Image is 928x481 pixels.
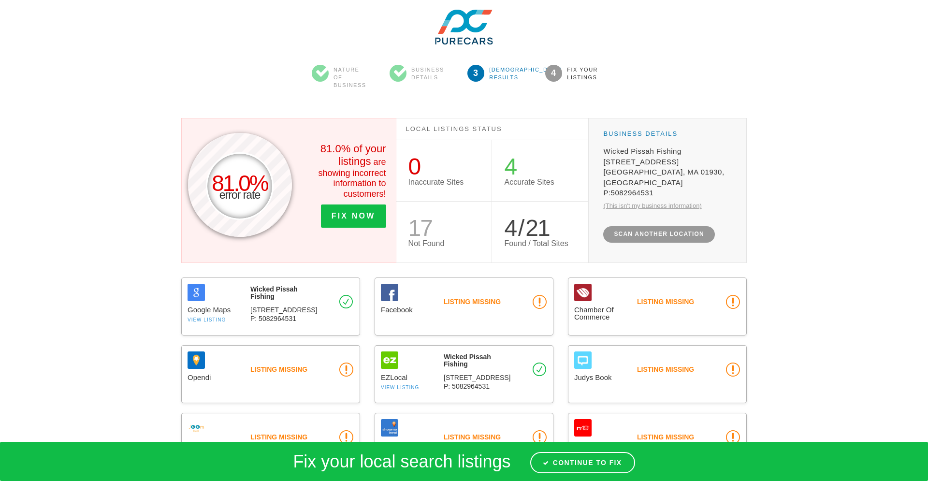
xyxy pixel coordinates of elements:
[574,306,627,321] span: Chamber Of Commerce
[339,295,353,308] img: listing-accurate.svg
[444,298,513,306] h3: Listing missing
[188,284,205,301] img: Google Maps
[603,131,732,137] h3: Business Details
[319,157,386,199] span: are showing incorrect information to customers!
[530,452,635,473] a: Continue to fix
[408,154,420,179] span: 0
[188,351,205,369] img: Opendi
[603,157,732,188] span: [STREET_ADDRESS] [GEOGRAPHIC_DATA], MA 01930, [GEOGRAPHIC_DATA]
[207,191,272,199] span: error rate
[533,430,547,444] img: listing-missing.svg
[188,317,226,322] a: View Listing
[603,202,701,209] a: (This isn't my business information)
[545,65,562,82] span: 4
[518,215,523,241] span: /
[381,306,434,313] span: Facebook
[574,284,592,301] img: Chamber Of Commerce
[381,351,398,369] img: EZLocal
[381,385,419,390] a: View Listing
[250,306,317,322] span: [STREET_ADDRESS] P: 5082964531
[574,419,592,437] img: N49
[603,188,732,198] span: P:5082964531
[188,419,205,437] img: JoomLocal
[637,366,707,373] h3: Listing missing
[726,363,740,377] img: listing-missing.svg
[321,204,386,228] a: Fix Now
[188,374,241,381] span: Opendi
[444,434,513,441] h3: Listing missing
[574,374,627,381] span: Judys Book
[726,295,740,309] img: listing-missing.svg
[637,298,707,306] h3: Listing missing
[504,154,516,179] span: 4
[250,286,320,301] h3: Wicked Pissah Fishing
[525,215,549,241] span: 21
[381,284,398,301] img: Facebook
[444,353,513,368] h3: Wicked Pissah Fishing
[603,226,715,242] a: Scan another location
[293,452,510,471] span: Fix your local search listings
[381,419,398,437] img: ShowMeLocal
[533,295,547,309] img: listing-missing.svg
[329,66,370,89] span: Nature of Business
[250,434,320,441] h3: Listing missing
[206,152,274,220] div: 81.0%
[562,66,603,81] span: Fix your Listings
[408,215,432,241] span: 17
[603,146,732,156] span: Wicked Pissah Fishing
[504,240,576,248] p: Found / Total Sites
[484,66,525,81] span: [DEMOGRAPHIC_DATA] Results
[444,374,510,390] span: [STREET_ADDRESS] P: 5082964531
[396,118,589,140] h3: Local Listings Status
[188,306,241,313] span: Google Maps
[726,430,740,444] img: listing-missing.svg
[408,178,480,186] p: Inaccurate Sites
[250,366,320,373] h3: Listing missing
[381,374,434,381] span: EZLocal
[320,143,386,167] span: 81.0% of your listings
[339,430,353,444] img: listing-missing.svg
[339,363,353,377] img: listing-missing.svg
[467,65,484,82] span: 3
[418,10,510,44] img: GsEXJj1dRr2yxwfCSclf.png
[637,434,707,441] h3: Listing missing
[504,178,576,186] p: Accurate Sites
[408,240,480,248] p: Not Found
[533,363,546,376] img: listing-accurate.svg
[574,351,592,369] img: Judys Book
[504,215,516,241] span: 4
[406,66,448,81] span: Business Details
